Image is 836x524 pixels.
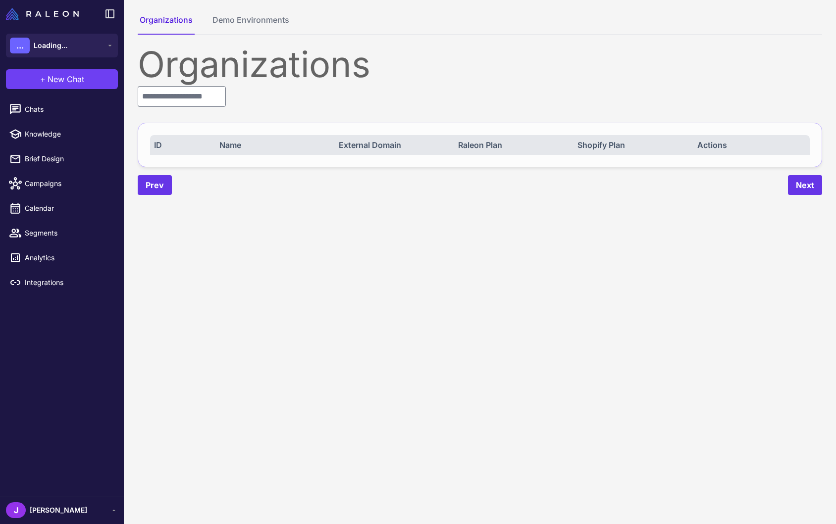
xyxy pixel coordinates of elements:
a: Analytics [4,247,120,268]
a: Knowledge [4,124,120,144]
button: ...Loading... [6,34,118,57]
span: Brief Design [25,153,112,164]
div: ID [154,139,209,151]
div: Organizations [138,47,822,82]
span: Calendar [25,203,112,214]
button: Organizations [138,14,195,35]
button: +New Chat [6,69,118,89]
div: J [6,502,26,518]
a: Campaigns [4,173,120,194]
button: Demo Environments [210,14,291,35]
img: Raleon Logo [6,8,79,20]
span: New Chat [48,73,84,85]
span: Loading... [34,40,67,51]
span: + [40,73,46,85]
span: Campaigns [25,178,112,189]
span: [PERSON_NAME] [30,505,87,516]
span: Integrations [25,277,112,288]
div: ... [10,38,30,53]
div: Name [219,139,328,151]
a: Brief Design [4,148,120,169]
button: Prev [138,175,172,195]
div: Shopify Plan [577,139,686,151]
span: Chats [25,104,112,115]
a: Calendar [4,198,120,219]
a: Chats [4,99,120,120]
span: Knowledge [25,129,112,140]
span: Analytics [25,252,112,263]
button: Next [788,175,822,195]
span: Segments [25,228,112,238]
a: Integrations [4,272,120,293]
div: External Domain [339,139,447,151]
a: Segments [4,223,120,243]
div: Actions [697,139,806,151]
a: Raleon Logo [6,8,83,20]
div: Raleon Plan [458,139,567,151]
